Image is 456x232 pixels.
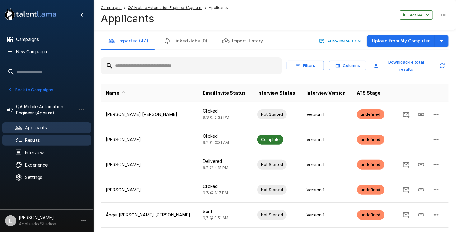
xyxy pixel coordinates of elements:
p: Clicked [203,133,247,139]
h4: Applicants [101,12,228,25]
button: Linked Jobs (0) [156,32,215,50]
p: Sent [203,208,247,215]
span: Copy Interview Link [414,111,429,117]
span: 9/6 @ 1:17 PM [203,190,228,195]
button: Imported (44) [101,32,156,50]
span: 9/4 @ 3:31 AM [203,140,229,145]
span: undefined [357,111,384,117]
span: Interview Status [257,89,295,97]
u: Campaigns [101,5,122,10]
span: ATS Stage [357,89,381,97]
button: Auto-Invite is ON [318,36,362,46]
p: Delivered [203,158,247,164]
span: Not Started [257,111,287,117]
p: Version 1 [306,187,347,193]
button: Import History [215,32,270,50]
p: Clicked [203,108,247,114]
span: Not Started [257,212,287,218]
span: Send Invitation [399,187,414,192]
span: / [124,5,125,11]
span: Send Invitation [399,162,414,167]
span: Email Invite Status [203,89,246,97]
p: Ángel [PERSON_NAME] [PERSON_NAME] [106,212,193,218]
span: Send Invitation [399,111,414,117]
p: [PERSON_NAME] [106,162,193,168]
p: Version 1 [306,212,347,218]
button: Download44 total results [371,57,434,74]
p: Clicked [203,183,247,190]
span: / [205,5,206,11]
span: Copy Interview Link [414,187,429,192]
span: 9/6 @ 2:32 PM [203,115,229,120]
span: Interview Version [306,89,346,97]
button: Updated Today - 12:40 PM [436,60,449,72]
p: Version 1 [306,136,347,143]
span: Copy Interview Link [414,212,429,217]
p: Version 1 [306,162,347,168]
p: [PERSON_NAME] [106,187,193,193]
span: Complete [257,136,283,142]
span: Copy Interview Link [414,162,429,167]
span: Send Invitation [399,212,414,217]
button: Columns [329,61,366,70]
span: Applicants [209,5,228,11]
p: [PERSON_NAME] [106,136,193,143]
span: undefined [357,136,384,142]
span: Name [106,89,127,97]
p: Version 1 [306,111,347,118]
u: QA Mobile Automation Engineer (Appium) [128,5,202,10]
button: Upload from My Computer [367,35,435,47]
span: undefined [357,212,384,218]
span: undefined [357,187,384,193]
button: Active [399,10,433,20]
span: Not Started [257,162,287,167]
button: Filters [287,61,324,70]
span: Not Started [257,187,287,193]
span: 9/2 @ 4:15 PM [203,165,228,170]
span: undefined [357,162,384,167]
p: [PERSON_NAME] [PERSON_NAME] [106,111,193,118]
span: 9/5 @ 9:51 AM [203,216,228,220]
